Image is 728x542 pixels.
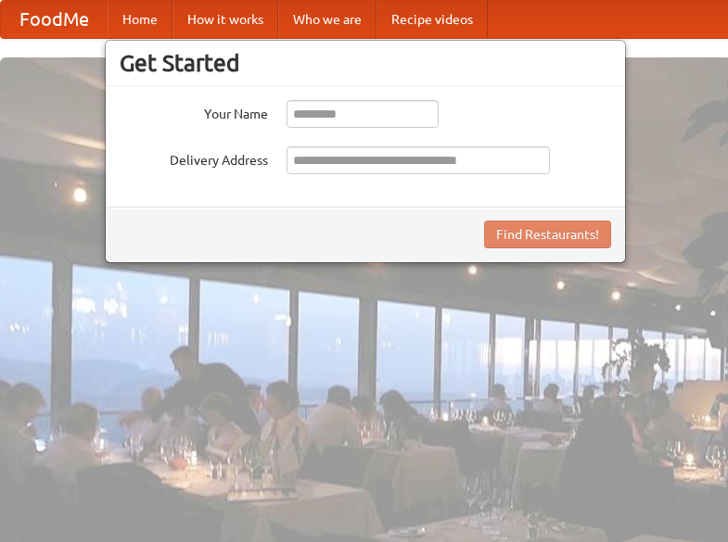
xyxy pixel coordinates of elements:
[108,1,172,38] a: Home
[120,100,268,123] label: Your Name
[1,1,108,38] a: FoodMe
[120,146,268,170] label: Delivery Address
[484,221,611,248] button: Find Restaurants!
[172,1,278,38] a: How it works
[120,49,611,77] h3: Get Started
[377,1,488,38] a: Recipe videos
[278,1,377,38] a: Who we are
